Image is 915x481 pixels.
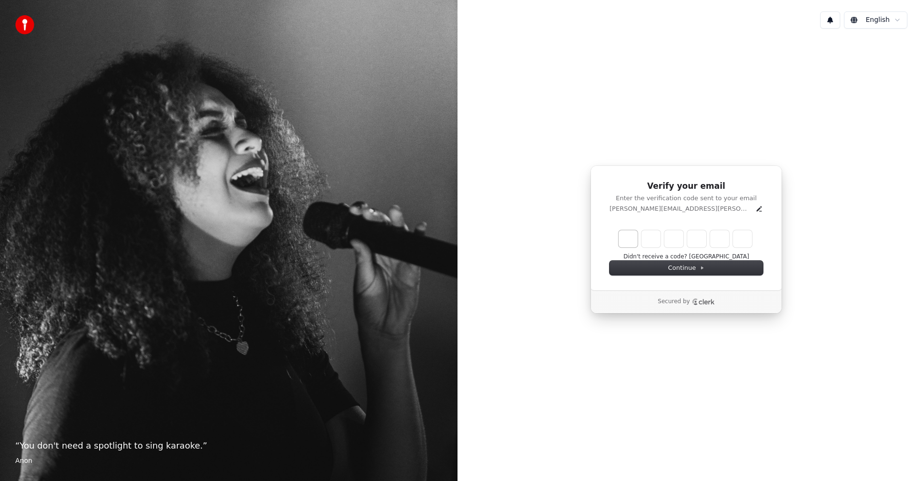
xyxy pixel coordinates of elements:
[710,230,729,247] input: Digit 5
[15,439,442,452] p: “ You don't need a spotlight to sing karaoke. ”
[692,298,715,305] a: Clerk logo
[755,205,763,213] button: Edit
[668,264,704,272] span: Continue
[610,194,763,203] p: Enter the verification code sent to your email
[610,261,763,275] button: Continue
[641,230,661,247] input: Digit 2
[15,456,442,466] footer: Anon
[619,230,638,247] input: Enter verification code. Digit 1
[15,15,34,34] img: youka
[623,253,749,261] button: Didn't receive a code? [GEOGRAPHIC_DATA]
[610,181,763,192] h1: Verify your email
[733,230,752,247] input: Digit 6
[658,298,690,306] p: Secured by
[610,205,752,213] p: [PERSON_NAME][EMAIL_ADDRESS][PERSON_NAME][DOMAIN_NAME]
[617,228,754,249] div: Verification code input
[664,230,683,247] input: Digit 3
[687,230,706,247] input: Digit 4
